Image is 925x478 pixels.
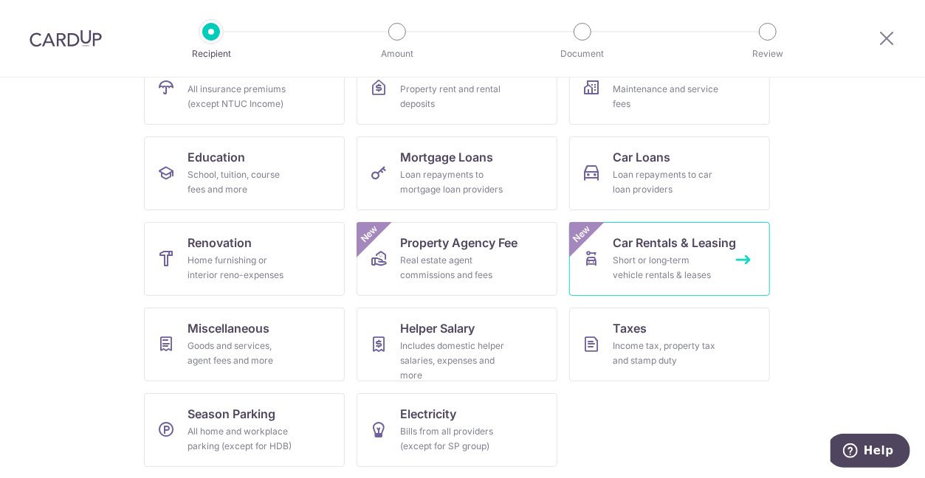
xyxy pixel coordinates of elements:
a: Mortgage LoansLoan repayments to mortgage loan providers [357,136,557,210]
div: All insurance premiums (except NTUC Income) [188,82,295,111]
p: Recipient [157,46,266,61]
span: Helper Salary [401,319,475,337]
div: Includes domestic helper salaries, expenses and more [401,339,507,383]
a: ElectricityBills from all providers (except for SP group) [357,393,557,467]
span: Car Loans [613,148,671,166]
div: Bills from all providers (except for SP group) [401,424,507,454]
a: Car Rentals & LeasingShort or long‑term vehicle rentals & leasesNew [569,222,770,296]
span: Taxes [613,319,647,337]
div: Property rent and rental deposits [401,82,507,111]
a: TaxesIncome tax, property tax and stamp duty [569,308,770,381]
span: New [569,222,594,246]
div: Short or long‑term vehicle rentals & leases [613,253,720,283]
p: Amount [343,46,452,61]
span: New [357,222,381,246]
div: Goods and services, agent fees and more [188,339,295,368]
p: Document [528,46,637,61]
div: Loan repayments to mortgage loan providers [401,167,507,197]
a: Season ParkingAll home and workplace parking (except for HDB) [144,393,345,467]
span: Miscellaneous [188,319,270,337]
span: Car Rentals & Leasing [613,234,737,252]
div: Real estate agent commissions and fees [401,253,507,283]
a: MiscellaneousGoods and services, agent fees and more [144,308,345,381]
a: InsuranceAll insurance premiums (except NTUC Income) [144,51,345,125]
span: Electricity [401,405,457,423]
div: Loan repayments to car loan providers [613,167,720,197]
div: Maintenance and service fees [613,82,720,111]
a: RenovationHome furnishing or interior reno-expenses [144,222,345,296]
img: CardUp [30,30,102,47]
span: Renovation [188,234,252,252]
a: Car LoansLoan repayments to car loan providers [569,136,770,210]
a: Property Agency FeeReal estate agent commissions and feesNew [357,222,557,296]
span: Education [188,148,246,166]
a: Condo & MCSTMaintenance and service fees [569,51,770,125]
span: Season Parking [188,405,276,423]
a: EducationSchool, tuition, course fees and more [144,136,345,210]
div: Home furnishing or interior reno-expenses [188,253,295,283]
iframe: Opens a widget where you can find more information [831,434,910,471]
div: School, tuition, course fees and more [188,167,295,197]
span: Property Agency Fee [401,234,518,252]
div: All home and workplace parking (except for HDB) [188,424,295,454]
span: Mortgage Loans [401,148,494,166]
p: Review [713,46,822,61]
a: Helper SalaryIncludes domestic helper salaries, expenses and more [357,308,557,381]
div: Income tax, property tax and stamp duty [613,339,720,368]
a: RentProperty rent and rental deposits [357,51,557,125]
